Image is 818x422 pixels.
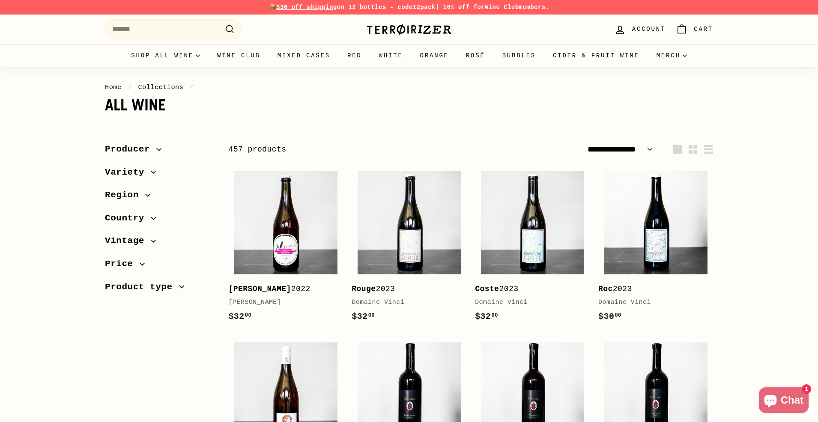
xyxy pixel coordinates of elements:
strong: 12pack [413,4,436,11]
div: Domaine Vinci [352,297,458,308]
b: Roc [598,285,613,293]
span: / [125,83,134,91]
button: Region [105,186,215,209]
span: Price [105,257,140,271]
span: $30 [598,312,621,321]
div: 2022 [228,283,334,295]
p: 📦 on 12 bottles - code | 10% off for members. [105,3,713,12]
a: Wine Club [209,44,269,67]
a: Collections [138,83,183,91]
button: Price [105,255,215,278]
div: 2023 [598,283,705,295]
a: Home [105,83,122,91]
button: Product type [105,278,215,301]
span: $32 [228,312,251,321]
a: Orange [412,44,457,67]
span: Country [105,211,151,226]
a: Cart [671,17,718,42]
sup: 00 [615,312,621,318]
span: Vintage [105,234,151,248]
summary: Merch [648,44,696,67]
div: 2023 [475,283,581,295]
a: Rouge2023Domaine Vinci [352,166,466,332]
a: Account [609,17,671,42]
sup: 00 [245,312,251,318]
span: Product type [105,280,179,294]
a: Red [339,44,370,67]
div: Domaine Vinci [598,297,705,308]
summary: Shop all wine [122,44,209,67]
span: Variety [105,165,151,180]
a: Wine Club [485,4,519,11]
a: Cider & Fruit Wine [544,44,648,67]
div: Primary [88,44,730,67]
a: [PERSON_NAME]2022[PERSON_NAME] [228,166,343,332]
a: Roc2023Domaine Vinci [598,166,713,332]
button: Country [105,209,215,232]
h1: All wine [105,97,713,114]
b: Rouge [352,285,376,293]
b: [PERSON_NAME] [228,285,291,293]
span: Account [632,24,666,34]
div: Domaine Vinci [475,297,581,308]
span: Producer [105,142,156,157]
a: Coste2023Domaine Vinci [475,166,590,332]
a: White [370,44,412,67]
button: Variety [105,163,215,186]
span: $32 [352,312,375,321]
sup: 00 [368,312,375,318]
span: $32 [475,312,498,321]
inbox-online-store-chat: Shopify online store chat [756,387,811,415]
button: Producer [105,140,215,163]
a: Rosé [457,44,494,67]
sup: 00 [492,312,498,318]
a: Bubbles [494,44,544,67]
span: Cart [694,24,713,34]
div: 2023 [352,283,458,295]
div: [PERSON_NAME] [228,297,334,308]
div: 457 products [228,143,471,156]
nav: breadcrumbs [105,82,713,92]
span: $30 off shipping [276,4,337,11]
span: / [188,83,196,91]
b: Coste [475,285,499,293]
span: Region [105,188,145,202]
button: Vintage [105,232,215,255]
a: Mixed Cases [269,44,339,67]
